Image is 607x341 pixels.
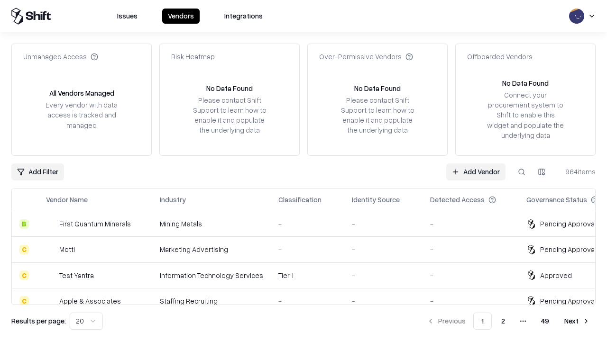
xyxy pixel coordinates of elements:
button: 49 [533,313,557,330]
div: Pending Approval [540,296,596,306]
div: No Data Found [206,83,253,93]
a: Add Vendor [446,163,506,180]
div: - [352,296,415,306]
div: No Data Found [354,83,401,93]
div: Risk Heatmap [171,52,215,62]
div: Vendor Name [46,195,88,205]
button: Integrations [219,9,268,24]
div: B [19,219,29,229]
div: Industry [160,195,186,205]
div: Pending Approval [540,219,596,229]
div: Please contact Shift Support to learn how to enable it and populate the underlying data [190,95,269,135]
div: Motti [59,244,75,254]
div: Marketing Advertising [160,244,263,254]
button: Next [559,313,596,330]
div: - [352,244,415,254]
div: Apple & Associates [59,296,121,306]
div: - [430,244,511,254]
div: - [430,270,511,280]
div: Over-Permissive Vendors [319,52,413,62]
div: All Vendors Managed [49,88,114,98]
button: Issues [111,9,143,24]
div: Identity Source [352,195,400,205]
img: Apple & Associates [46,296,55,305]
div: Test Yantra [59,270,94,280]
div: Governance Status [526,195,587,205]
p: Results per page: [11,316,66,326]
div: Pending Approval [540,244,596,254]
button: Add Filter [11,163,64,180]
img: First Quantum Minerals [46,219,55,229]
div: Every vendor with data access is tracked and managed [42,100,121,130]
div: Unmanaged Access [23,52,98,62]
div: Offboarded Vendors [467,52,533,62]
div: Information Technology Services [160,270,263,280]
div: - [430,296,511,306]
button: 1 [473,313,492,330]
div: Approved [540,270,572,280]
div: C [19,270,29,280]
div: - [352,219,415,229]
div: Detected Access [430,195,485,205]
img: Motti [46,245,55,254]
div: Please contact Shift Support to learn how to enable it and populate the underlying data [338,95,417,135]
img: Test Yantra [46,270,55,280]
div: C [19,296,29,305]
div: Classification [278,195,322,205]
div: First Quantum Minerals [59,219,131,229]
div: No Data Found [502,78,549,88]
div: Staffing Recruiting [160,296,263,306]
div: - [430,219,511,229]
div: Connect your procurement system to Shift to enable this widget and populate the underlying data [486,90,565,140]
div: Tier 1 [278,270,337,280]
div: - [352,270,415,280]
div: C [19,245,29,254]
div: - [278,296,337,306]
div: Mining Metals [160,219,263,229]
div: 964 items [558,167,596,177]
button: 2 [494,313,513,330]
nav: pagination [421,313,596,330]
div: - [278,244,337,254]
div: - [278,219,337,229]
button: Vendors [162,9,200,24]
